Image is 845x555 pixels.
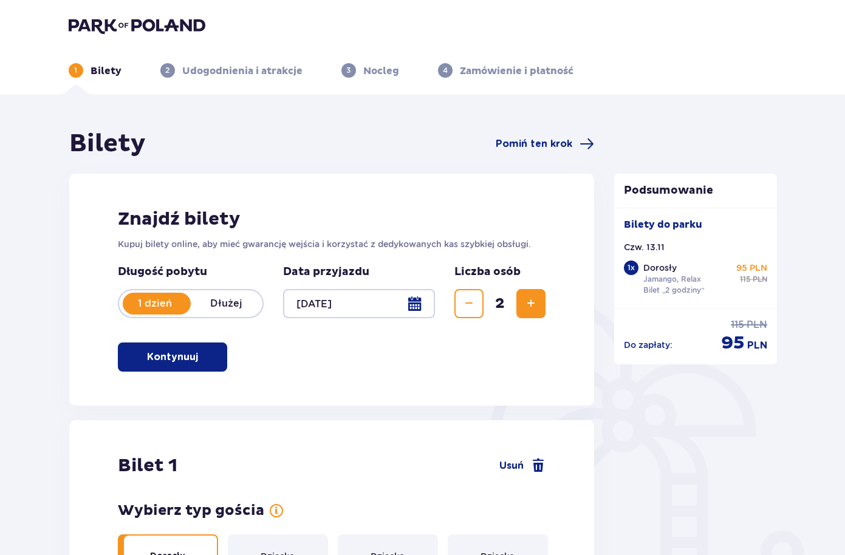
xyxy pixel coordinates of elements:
p: Udogodnienia i atrakcje [182,64,303,78]
a: Pomiń ten krok [496,137,594,151]
span: PLN [753,274,767,285]
p: Nocleg [363,64,399,78]
span: 115 [731,318,744,332]
p: Liczba osób [454,265,521,279]
button: Zmniejsz [454,289,484,318]
p: Bilety do parku [624,218,702,231]
p: Podsumowanie [614,183,777,198]
p: 95 PLN [736,262,767,274]
p: Data przyjazdu [283,265,369,279]
div: 3Nocleg [341,63,399,78]
button: Zwiększ [516,289,546,318]
span: Usuń [499,459,524,472]
p: Jamango, Relax [643,274,701,285]
span: 115 [740,274,750,285]
h2: Bilet 1 [118,454,177,477]
a: Usuń [499,458,546,473]
img: Park of Poland logo [69,17,205,34]
p: Dorosły [643,262,677,274]
p: 3 [346,65,351,76]
div: 1Bilety [69,63,121,78]
h2: Znajdź bilety [118,208,546,231]
div: 2Udogodnienia i atrakcje [160,63,303,78]
span: 2 [486,295,514,313]
p: Czw. 13.11 [624,241,665,253]
p: Zamówienie i płatność [460,64,573,78]
span: PLN [747,339,767,352]
h3: Wybierz typ gościa [118,502,264,520]
p: Dłużej [191,297,262,310]
p: Długość pobytu [118,265,264,279]
div: 4Zamówienie i płatność [438,63,573,78]
p: 1 [74,65,77,76]
p: Do zapłaty : [624,339,672,351]
span: PLN [747,318,767,332]
span: 95 [721,332,745,355]
button: Kontynuuj [118,342,227,372]
p: 4 [443,65,448,76]
p: Bilety [91,64,121,78]
div: 1 x [624,260,638,275]
p: Bilet „2 godziny” [643,285,705,296]
p: Kontynuuj [147,350,198,364]
p: Kupuj bilety online, aby mieć gwarancję wejścia i korzystać z dedykowanych kas szybkiej obsługi. [118,238,546,250]
p: 2 [165,65,169,76]
h1: Bilety [69,129,146,159]
p: 1 dzień [119,297,191,310]
span: Pomiń ten krok [496,137,572,151]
